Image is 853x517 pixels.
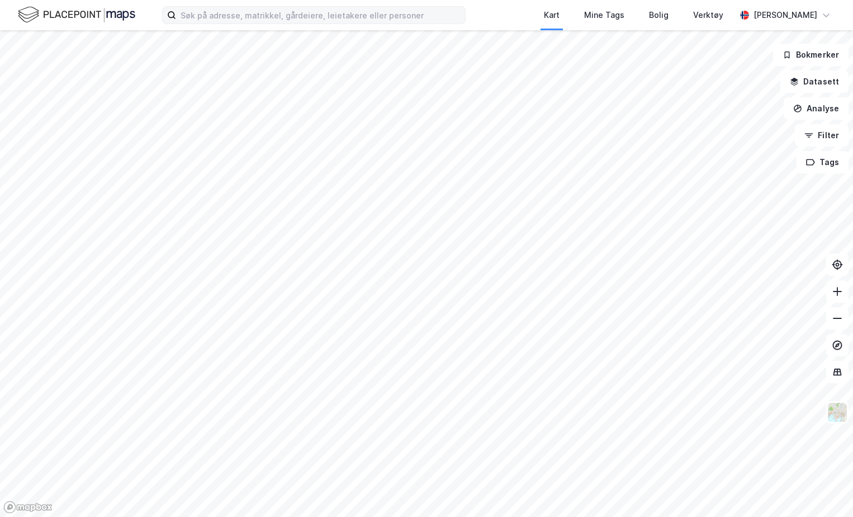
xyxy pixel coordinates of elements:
div: Verktøy [693,8,723,22]
input: Søk på adresse, matrikkel, gårdeiere, leietakere eller personer [176,7,465,23]
div: Kontrollprogram for chat [797,463,853,517]
div: Kart [544,8,560,22]
div: Mine Tags [584,8,624,22]
div: Bolig [649,8,669,22]
div: [PERSON_NAME] [754,8,817,22]
img: logo.f888ab2527a4732fd821a326f86c7f29.svg [18,5,135,25]
iframe: Chat Widget [797,463,853,517]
